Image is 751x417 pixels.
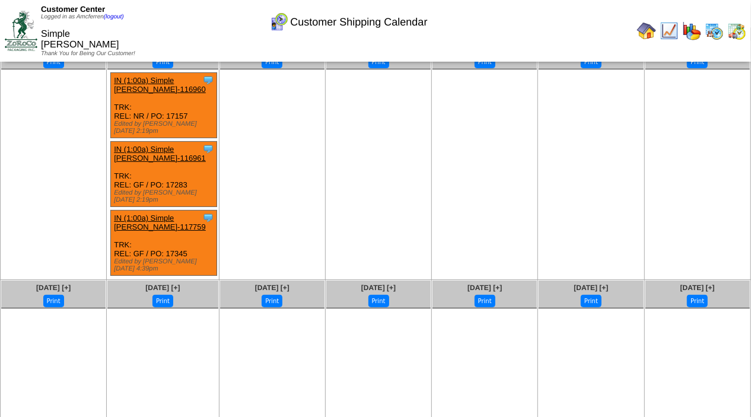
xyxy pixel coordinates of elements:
img: home.gif [637,21,656,40]
span: Thank You for Being Our Customer! [41,50,135,57]
div: Edited by [PERSON_NAME] [DATE] 2:19pm [114,189,217,203]
img: calendarprod.gif [705,21,724,40]
span: Customer Shipping Calendar [290,16,427,28]
div: TRK: REL: GF / PO: 17283 [111,142,217,207]
a: [DATE] [+] [361,284,396,292]
img: calendarcustomer.gif [269,12,288,31]
a: [DATE] [+] [255,284,289,292]
button: Print [368,295,389,307]
div: Edited by [PERSON_NAME] [DATE] 4:39pm [114,258,217,272]
span: Simple [PERSON_NAME] [41,29,119,50]
a: [DATE] [+] [145,284,180,292]
img: calendarinout.gif [727,21,746,40]
span: Logged in as Amcferren [41,14,124,20]
img: line_graph.gif [660,21,679,40]
span: Customer Center [41,5,105,14]
button: Print [687,295,708,307]
img: Tooltip [202,212,214,224]
img: graph.gif [682,21,701,40]
a: IN (1:00a) Simple [PERSON_NAME]-117759 [114,214,206,231]
a: [DATE] [+] [467,284,502,292]
img: Tooltip [202,143,214,155]
div: TRK: REL: GF / PO: 17345 [111,211,217,276]
a: IN (1:00a) Simple [PERSON_NAME]-116961 [114,145,206,163]
div: TRK: REL: NR / PO: 17157 [111,73,217,138]
a: [DATE] [+] [680,284,715,292]
a: [DATE] [+] [36,284,71,292]
a: [DATE] [+] [574,284,609,292]
a: IN (1:00a) Simple [PERSON_NAME]-116960 [114,76,206,94]
img: ZoRoCo_Logo(Green%26Foil)%20jpg.webp [5,11,37,50]
img: Tooltip [202,74,214,86]
button: Print [152,295,173,307]
button: Print [475,295,495,307]
button: Print [43,295,64,307]
button: Print [262,295,282,307]
button: Print [581,295,602,307]
div: Edited by [PERSON_NAME] [DATE] 2:19pm [114,120,217,135]
a: (logout) [104,14,124,20]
